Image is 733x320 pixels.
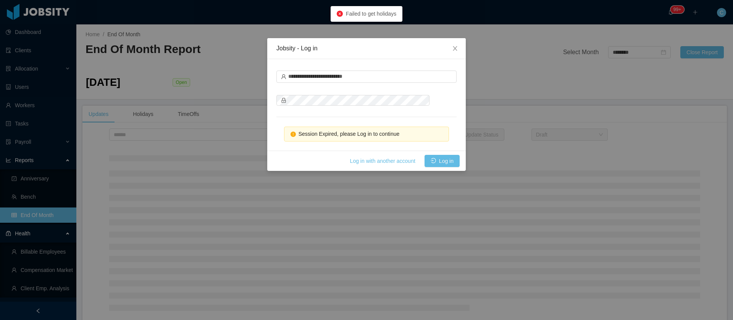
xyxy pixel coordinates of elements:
[444,38,466,59] button: Close
[337,11,343,17] i: icon: close-circle
[425,155,460,167] button: icon: loginLog in
[291,132,296,137] i: icon: exclamation-circle
[452,45,458,51] i: icon: close
[276,44,457,53] div: Jobsity - Log in
[281,98,286,103] i: icon: lock
[299,131,400,137] span: Session Expired, please Log in to continue
[344,155,421,167] button: Log in with another account
[281,74,286,79] i: icon: user
[346,11,396,17] span: Failed to get holidays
